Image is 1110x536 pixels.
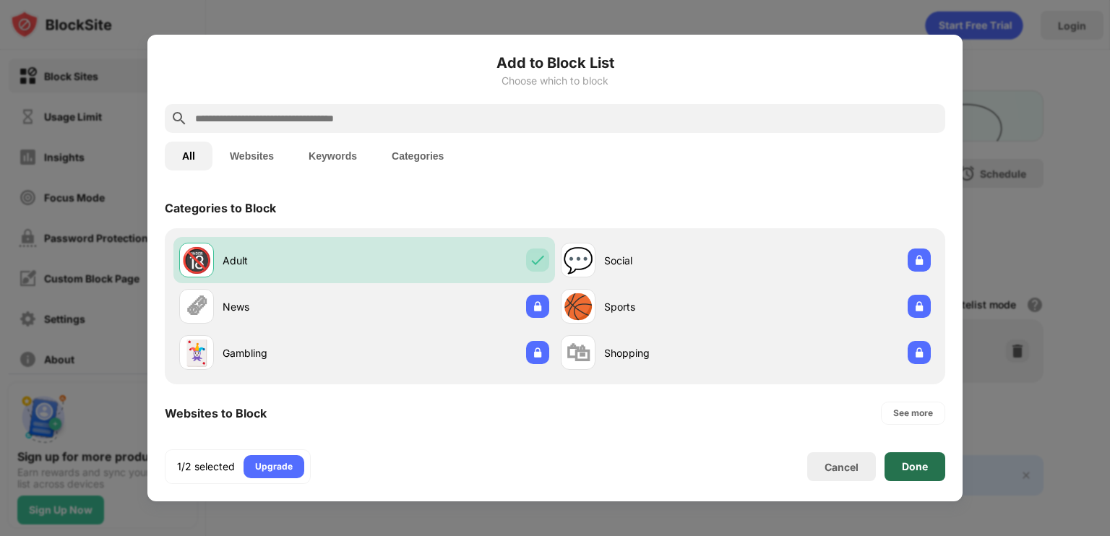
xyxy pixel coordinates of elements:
[291,142,374,170] button: Keywords
[902,461,928,472] div: Done
[177,459,235,474] div: 1/2 selected
[255,459,293,474] div: Upgrade
[604,253,746,268] div: Social
[165,75,945,87] div: Choose which to block
[223,299,364,314] div: News
[825,461,859,473] div: Cancel
[165,142,212,170] button: All
[181,246,212,275] div: 🔞
[171,110,188,127] img: search.svg
[223,253,364,268] div: Adult
[181,338,212,368] div: 🃏
[604,299,746,314] div: Sports
[563,292,593,321] div: 🏀
[566,338,590,368] div: 🛍
[563,246,593,275] div: 💬
[184,292,209,321] div: 🗞
[165,52,945,74] h6: Add to Block List
[223,345,364,360] div: Gambling
[165,406,267,420] div: Websites to Block
[604,345,746,360] div: Shopping
[893,406,933,420] div: See more
[212,142,291,170] button: Websites
[374,142,461,170] button: Categories
[165,201,276,215] div: Categories to Block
